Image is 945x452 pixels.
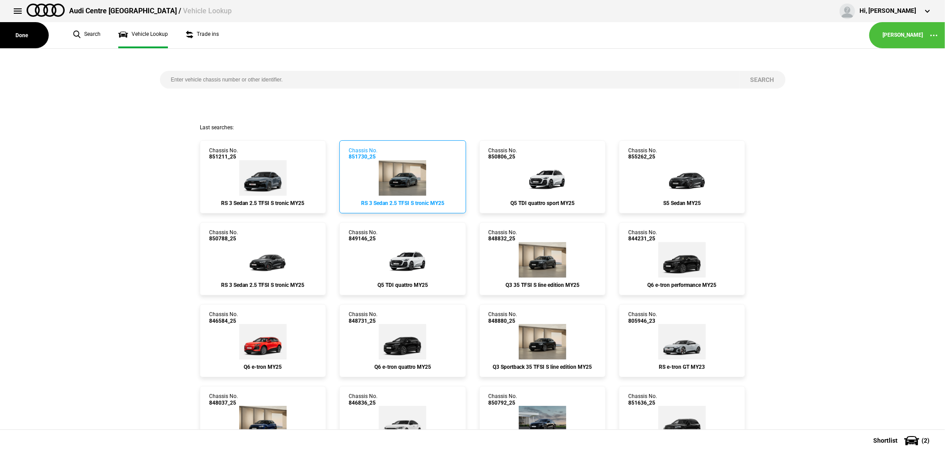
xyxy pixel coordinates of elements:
[628,200,736,206] div: S5 Sedan MY25
[349,154,377,160] span: 851730_25
[860,429,945,452] button: Shortlist(2)
[209,200,317,206] div: RS 3 Sedan 2.5 TFSI S tronic MY25
[923,24,945,46] button: ...
[628,364,736,370] div: RS e-tron GT MY23
[658,324,706,359] img: Audi_F83RH7_23_KH_M1M1_WA7_WA2_KB4_PEG_(Nadin:_2PF_73Q_C09_KB4_NW2_PEG_WA2_WA7)_ext.png
[489,400,517,406] span: 850792_25
[519,324,566,359] img: Audi_F3NCCX_25LE_FZ_0E0E_V72_WN8_X8C_(Nadin:_C62_V72_WN8)_ext.png
[379,324,426,359] img: Audi_GFBA38_25_GX_0E0E_WA7_WA2_PAH_PYH_V39_PQ3_PG6_VW5_(Nadin:_C05_PAH_PG6_PQ3_PYH_V39_VW5_WA2_WA...
[236,242,289,278] img: Audi_8YMRWY_25_QH_6Y6Y__(Nadin:_C48)_ext.png
[628,147,657,160] div: Chassis No.
[160,71,739,89] input: Enter vehicle chassis number or other identifier.
[519,406,566,441] img: Audi_FU2AZG_25_FW_0E0E_WA9_PAH_9VS_WA7_PYH_U43_(Nadin:_9VS_C85_PAH_PYH_SN8_U43_WA7_WA9)_ext.png
[489,147,517,160] div: Chassis No.
[628,282,736,288] div: Q6 e-tron performance MY25
[200,124,234,131] span: Last searches:
[209,364,317,370] div: Q6 e-tron MY25
[883,31,923,39] a: [PERSON_NAME]
[349,364,456,370] div: Q6 e-tron quattro MY25
[628,229,657,242] div: Chassis No.
[349,147,377,160] div: Chassis No.
[69,6,232,16] div: Audi Centre [GEOGRAPHIC_DATA] /
[186,22,219,48] a: Trade ins
[209,147,238,160] div: Chassis No.
[489,200,596,206] div: Q5 TDI quattro sport MY25
[73,22,101,48] a: Search
[859,7,916,15] div: Hi, [PERSON_NAME]
[658,242,706,278] img: Audi_GFBA28_25_II_0E0E_3FU_WA2_4D3_V39_QE2_PWF_PAH_PY2_(Nadin:_3FU_4D3_C03_PAH_PWF_PY2_QE2_SN8_V3...
[349,236,377,242] span: 849146_25
[516,160,569,196] img: Audi_GUBAUY_25S_GX_2Y2Y_WA9_PAH_WA7_5MB_6FJ_PQ7_WXC_PWL_PYH_F80_H65_(Nadin:_5MB_6FJ_C56_F80_H65_P...
[489,318,517,324] span: 848880_25
[628,154,657,160] span: 855262_25
[379,160,426,196] img: Audi_8YMRWY_25_TG_8R8R_5MB_PEJ_64T_(Nadin:_5MB_64T_C48_PEJ)_ext.png
[349,393,377,406] div: Chassis No.
[379,406,426,441] img: Audi_FU2AZG_25_FW_Z9Z9_PAH_WA7_U43_(Nadin:_C84_PAH_SN8_U43_WA7)_ext.png
[349,229,377,242] div: Chassis No.
[209,282,317,288] div: RS 3 Sedan 2.5 TFSI S tronic MY25
[489,393,517,406] div: Chassis No.
[489,229,517,242] div: Chassis No.
[628,318,657,324] span: 805946_23
[118,22,168,48] a: Vehicle Lookup
[209,229,238,242] div: Chassis No.
[209,154,238,160] span: 851211_25
[209,400,238,406] span: 848037_25
[209,236,238,242] span: 850788_25
[628,400,657,406] span: 851636_25
[489,282,596,288] div: Q3 35 TFSI S line edition MY25
[628,236,657,242] span: 844231_25
[209,393,238,406] div: Chassis No.
[376,242,429,278] img: Audi_GUBAUY_25_FW_2Y2Y_PAH_WA7_6FJ_F80_H65_(Nadin:_6FJ_C56_F80_H65_PAH_S9S_WA7)_ext.png
[27,4,65,17] img: audi.png
[209,311,238,324] div: Chassis No.
[239,324,287,359] img: Audi_GFBA1A_25_FW_G1G1_FB5_(Nadin:_C05_FB5_SN8)_ext.png
[239,406,287,441] img: Audi_GBACHG_25_ZV_2D0E_6H4_PS1_PX2_N4M_6FB_WA9_2Z7_C5Q_WBX_(Nadin:_2Z7_6FB_6H4_C43_C5Q_N4M_PS1_PX...
[519,242,566,278] img: Audi_F3BCCX_25LE_FZ_6Y6Y_3S2_6FJ_V72_WN8_(Nadin:_3S2_6FJ_C62_V72_WN8)_ext.png
[628,393,657,406] div: Chassis No.
[489,311,517,324] div: Chassis No.
[349,318,377,324] span: 848731_25
[489,236,517,242] span: 848832_25
[739,71,786,89] button: Search
[922,437,929,444] span: ( 2 )
[349,400,377,406] span: 846836_25
[489,154,517,160] span: 850806_25
[658,406,706,441] img: Audi_4MQCN2_25_EI_0E0E_PAH_WA7_WC7_N0Q_54K_(Nadin:_54K_C95_N0Q_PAH_WA7_WC7)_ext.png
[656,160,709,196] img: Audi_FU2S5Y_25S_GX_6Y6Y_PAH_WA2_PQ7_8RT_PYH_PWO_F19_(Nadin:_8RT_C92_F19_PAH_PQ7_PWO_PYH_SN8_WA2)_...
[873,437,898,444] span: Shortlist
[349,200,456,206] div: RS 3 Sedan 2.5 TFSI S tronic MY25
[349,282,456,288] div: Q5 TDI quattro MY25
[349,311,377,324] div: Chassis No.
[209,318,238,324] span: 846584_25
[239,160,287,196] img: Audi_8YMRWY_25_TG_8R8R_5MB_PEJ_64U_(Nadin:_5MB_64U_C48_PEJ)_ext.png
[628,311,657,324] div: Chassis No.
[183,7,232,15] span: Vehicle Lookup
[489,364,596,370] div: Q3 Sportback 35 TFSI S line edition MY25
